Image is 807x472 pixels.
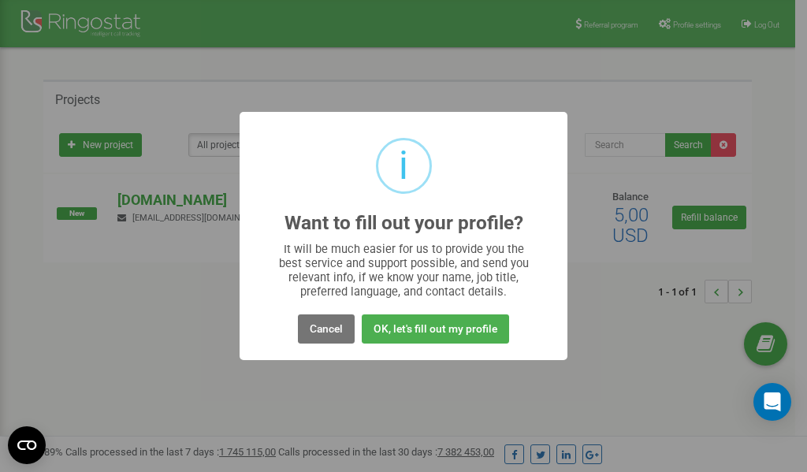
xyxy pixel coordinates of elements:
div: i [399,140,408,191]
button: OK, let's fill out my profile [362,314,509,344]
button: Cancel [298,314,355,344]
button: Open CMP widget [8,426,46,464]
h2: Want to fill out your profile? [284,213,523,234]
div: Open Intercom Messenger [753,383,791,421]
div: It will be much easier for us to provide you the best service and support possible, and send you ... [271,242,537,299]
